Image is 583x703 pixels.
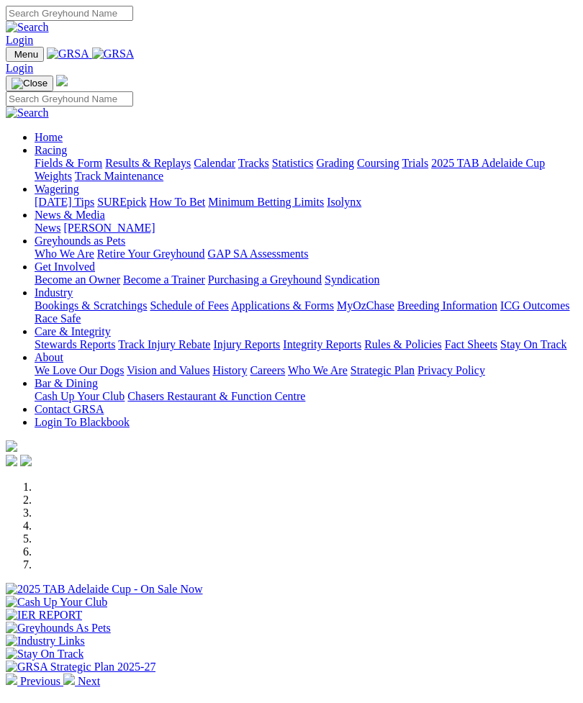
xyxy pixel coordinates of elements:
[35,377,98,389] a: Bar & Dining
[35,260,95,273] a: Get Involved
[127,390,305,402] a: Chasers Restaurant & Function Centre
[351,364,415,376] a: Strategic Plan
[288,364,348,376] a: Who We Are
[500,299,569,312] a: ICG Outcomes
[6,106,49,119] img: Search
[75,170,163,182] a: Track Maintenance
[35,390,577,403] div: Bar & Dining
[6,47,44,62] button: Toggle navigation
[364,338,442,350] a: Rules & Policies
[402,157,428,169] a: Trials
[6,583,203,596] img: 2025 TAB Adelaide Cup - On Sale Now
[6,635,85,648] img: Industry Links
[35,286,73,299] a: Industry
[35,364,577,377] div: About
[35,325,111,337] a: Care & Integrity
[6,62,33,74] a: Login
[231,299,334,312] a: Applications & Forms
[35,131,63,143] a: Home
[327,196,361,208] a: Isolynx
[20,675,60,687] span: Previous
[250,364,285,376] a: Careers
[6,91,133,106] input: Search
[63,222,155,234] a: [PERSON_NAME]
[6,661,155,673] img: GRSA Strategic Plan 2025-27
[6,622,111,635] img: Greyhounds As Pets
[283,338,361,350] a: Integrity Reports
[78,675,100,687] span: Next
[35,403,104,415] a: Contact GRSA
[35,299,147,312] a: Bookings & Scratchings
[357,157,399,169] a: Coursing
[337,299,394,312] a: MyOzChase
[6,596,107,609] img: Cash Up Your Club
[431,157,545,169] a: 2025 TAB Adelaide Cup
[35,157,102,169] a: Fields & Form
[325,273,379,286] a: Syndication
[35,222,577,235] div: News & Media
[6,76,53,91] button: Toggle navigation
[150,196,206,208] a: How To Bet
[35,248,94,260] a: Who We Are
[20,455,32,466] img: twitter.svg
[397,299,497,312] a: Breeding Information
[35,390,125,402] a: Cash Up Your Club
[35,196,577,209] div: Wagering
[35,273,577,286] div: Get Involved
[6,34,33,46] a: Login
[35,273,120,286] a: Become an Owner
[6,648,83,661] img: Stay On Track
[317,157,354,169] a: Grading
[35,416,130,428] a: Login To Blackbook
[35,312,81,325] a: Race Safe
[272,157,314,169] a: Statistics
[63,673,75,685] img: chevron-right-pager-white.svg
[97,248,205,260] a: Retire Your Greyhound
[35,338,115,350] a: Stewards Reports
[208,196,324,208] a: Minimum Betting Limits
[35,351,63,363] a: About
[6,6,133,21] input: Search
[417,364,485,376] a: Privacy Policy
[150,299,228,312] a: Schedule of Fees
[6,675,63,687] a: Previous
[35,248,577,260] div: Greyhounds as Pets
[14,49,38,60] span: Menu
[92,47,135,60] img: GRSA
[208,273,322,286] a: Purchasing a Greyhound
[105,157,191,169] a: Results & Replays
[63,675,100,687] a: Next
[6,440,17,452] img: logo-grsa-white.png
[35,235,125,247] a: Greyhounds as Pets
[35,299,577,325] div: Industry
[6,673,17,685] img: chevron-left-pager-white.svg
[123,273,205,286] a: Become a Trainer
[213,338,280,350] a: Injury Reports
[35,222,60,234] a: News
[6,609,82,622] img: IER REPORT
[56,75,68,86] img: logo-grsa-white.png
[47,47,89,60] img: GRSA
[35,364,124,376] a: We Love Our Dogs
[97,196,146,208] a: SUREpick
[35,183,79,195] a: Wagering
[212,364,247,376] a: History
[500,338,566,350] a: Stay On Track
[35,196,94,208] a: [DATE] Tips
[238,157,269,169] a: Tracks
[127,364,209,376] a: Vision and Values
[208,248,309,260] a: GAP SA Assessments
[35,338,577,351] div: Care & Integrity
[6,455,17,466] img: facebook.svg
[194,157,235,169] a: Calendar
[118,338,210,350] a: Track Injury Rebate
[12,78,48,89] img: Close
[35,157,577,183] div: Racing
[35,170,72,182] a: Weights
[445,338,497,350] a: Fact Sheets
[6,21,49,34] img: Search
[35,209,105,221] a: News & Media
[35,144,67,156] a: Racing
